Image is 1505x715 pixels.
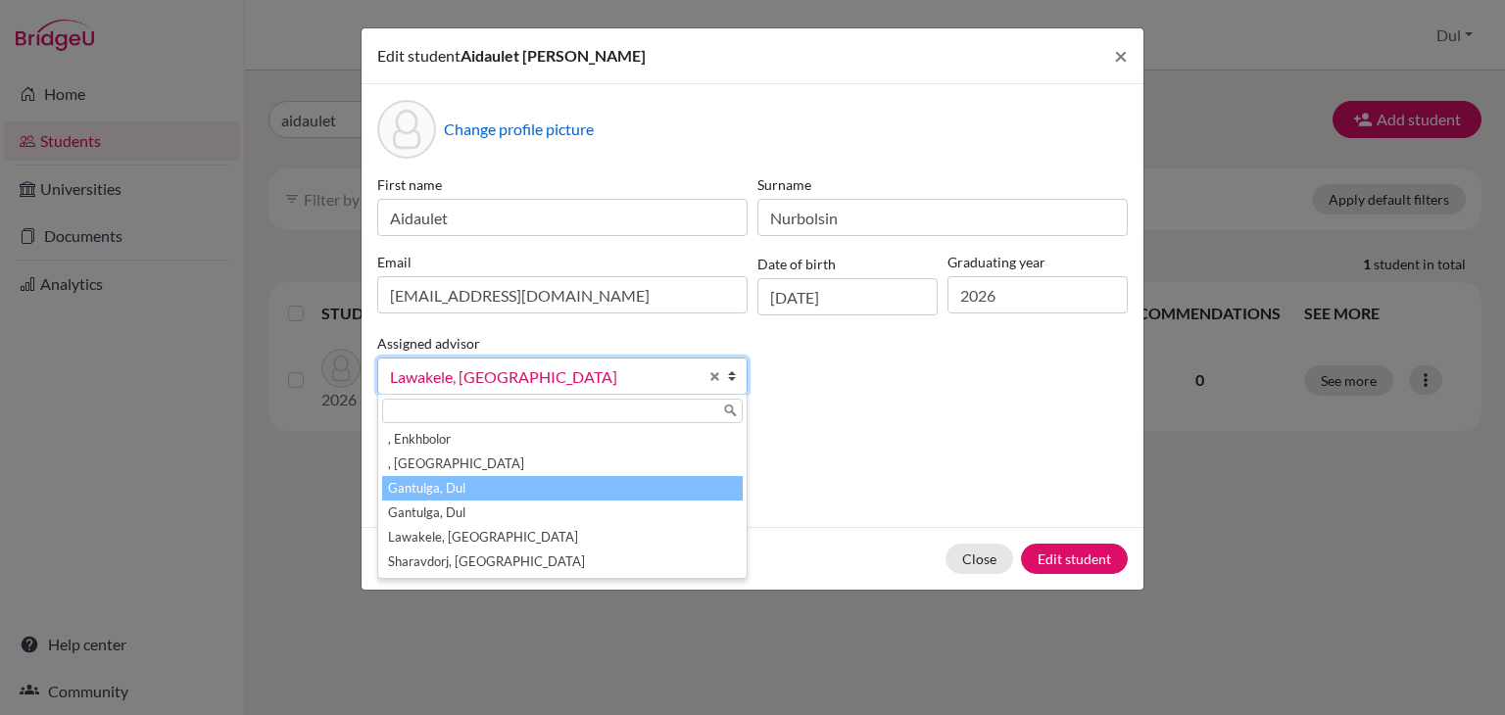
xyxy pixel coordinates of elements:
div: Profile picture [377,100,436,159]
button: Edit student [1021,544,1128,574]
span: Lawakele, [GEOGRAPHIC_DATA] [390,364,698,390]
li: , [GEOGRAPHIC_DATA] [382,452,743,476]
li: Sharavdorj, [GEOGRAPHIC_DATA] [382,549,743,574]
label: Graduating year [947,252,1128,272]
li: Gantulga, Dul [382,476,743,500]
button: Close [946,544,1013,574]
span: Edit student [377,46,461,65]
label: Email [377,252,748,272]
li: Gantulga, Dul [382,500,743,525]
p: Parents [377,426,1128,450]
span: Aidaulet [PERSON_NAME] [461,46,646,65]
li: Lawakele, [GEOGRAPHIC_DATA] [382,525,743,549]
label: Assigned advisor [377,333,480,354]
button: Close [1098,28,1143,83]
label: Surname [757,174,1128,195]
span: × [1114,41,1128,70]
input: dd/mm/yyyy [757,278,938,315]
li: , Enkhbolor [382,427,743,452]
label: Date of birth [757,254,836,274]
label: First name [377,174,748,195]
